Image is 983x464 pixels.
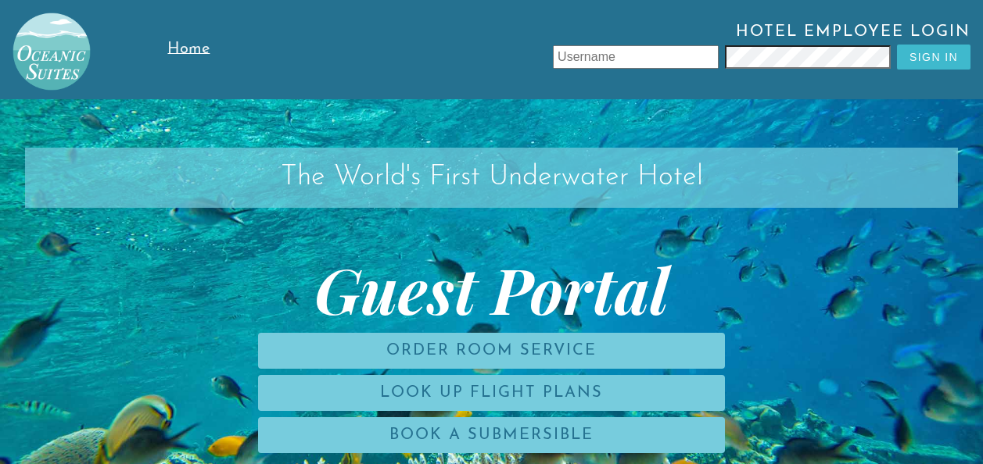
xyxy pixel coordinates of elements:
[258,333,725,369] a: Order Room Service
[246,23,970,45] span: Hotel Employee Login
[167,41,210,57] span: Home
[25,258,958,320] span: Guest Portal
[553,45,719,69] input: Username
[258,417,725,453] a: Book a Submersible
[897,45,970,70] button: Sign In
[25,148,958,208] h2: The World's First Underwater Hotel
[258,375,725,411] a: Look Up Flight Plans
